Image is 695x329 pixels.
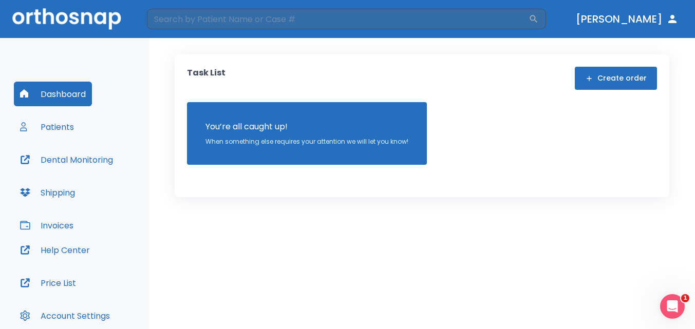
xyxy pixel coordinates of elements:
button: Dental Monitoring [14,147,119,172]
button: Help Center [14,238,96,262]
span: 1 [681,294,689,302]
button: Create order [575,67,657,90]
iframe: Intercom live chat [660,294,685,319]
button: Account Settings [14,303,116,328]
button: Shipping [14,180,81,205]
button: Patients [14,114,80,139]
button: Dashboard [14,82,92,106]
button: Invoices [14,213,80,238]
img: Orthosnap [12,8,121,29]
input: Search by Patient Name or Case # [147,9,529,29]
p: You’re all caught up! [205,121,408,133]
button: [PERSON_NAME] [572,10,683,28]
p: When something else requires your attention we will let you know! [205,137,408,146]
button: Price List [14,270,82,295]
p: Task List [187,67,226,90]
